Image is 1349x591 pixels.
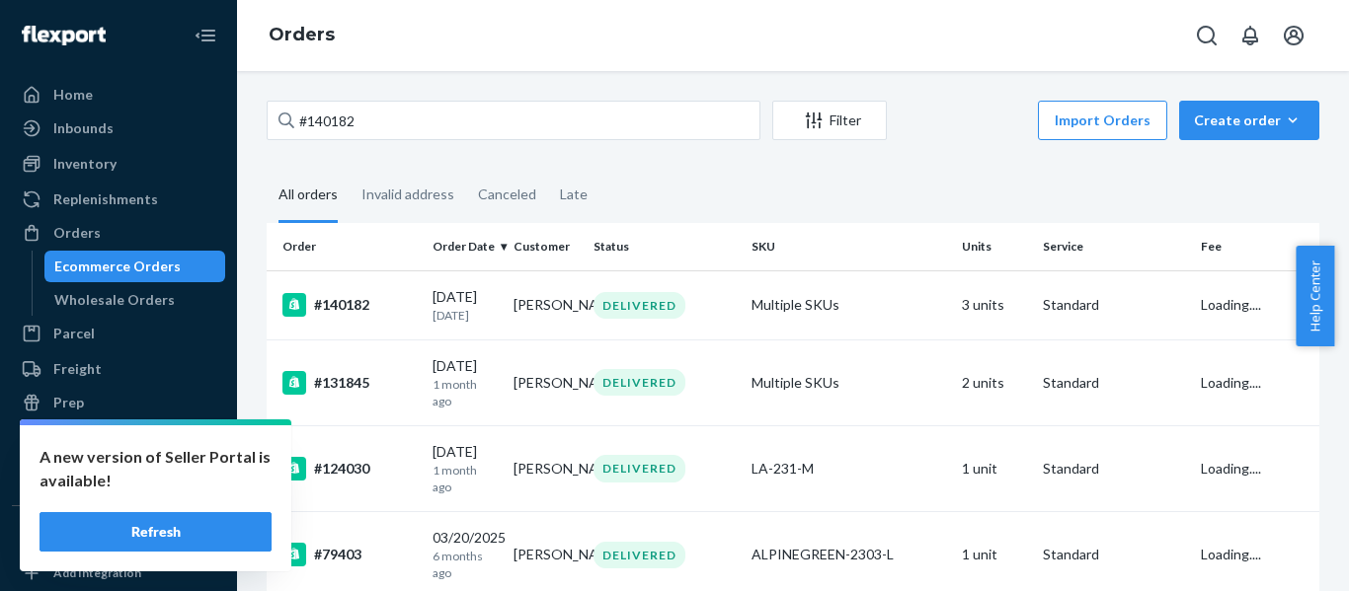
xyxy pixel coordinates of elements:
div: #124030 [282,457,417,480]
div: #140182 [282,293,417,317]
div: Late [560,169,588,220]
td: [PERSON_NAME] [506,339,587,425]
th: Order Date [425,223,506,270]
td: Loading.... [1193,270,1319,339]
input: Search orders [267,101,760,140]
p: Standard [1043,459,1185,479]
div: Canceled [478,169,536,220]
button: Close Navigation [186,16,225,55]
a: Freight [12,353,225,385]
button: Import Orders [1038,101,1167,140]
td: 2 units [954,339,1035,425]
p: Standard [1043,295,1185,315]
div: #131845 [282,371,417,395]
a: Home [12,79,225,111]
a: Parcel [12,318,225,349]
td: Loading.... [1193,425,1319,511]
a: Orders [269,24,335,45]
div: Home [53,85,93,105]
a: Returns [12,420,225,452]
div: 03/20/2025 [433,528,498,581]
button: Integrations [12,522,225,554]
button: Open account menu [1274,16,1313,55]
div: Inbounds [53,118,114,138]
div: Create order [1194,111,1305,130]
div: Inventory [53,154,117,174]
div: Replenishments [53,189,158,209]
a: Prep [12,387,225,418]
td: [PERSON_NAME] [506,270,587,339]
button: Filter [772,101,887,140]
button: Refresh [40,512,272,552]
th: SKU [744,223,954,270]
p: A new version of Seller Portal is available! [40,445,272,492]
a: Inbounds [12,112,225,144]
img: Flexport logo [22,26,106,45]
div: DELIVERED [594,369,685,396]
th: Order [267,223,425,270]
p: 6 months ago [433,548,498,581]
div: Orders [53,223,101,243]
div: Wholesale Orders [54,290,175,310]
button: Open Search Box [1187,16,1227,55]
div: DELIVERED [594,292,685,319]
a: Inventory [12,148,225,180]
td: Multiple SKUs [744,270,954,339]
div: #79403 [282,543,417,566]
td: Multiple SKUs [744,339,954,425]
div: [DATE] [433,356,498,409]
div: Customer [514,238,579,255]
div: Invalid address [361,169,454,220]
p: Standard [1043,373,1185,393]
button: Create order [1179,101,1319,140]
a: Reporting [12,456,225,487]
div: Freight [53,359,102,379]
ol: breadcrumbs [253,7,351,64]
div: Ecommerce Orders [54,257,181,276]
a: Orders [12,217,225,249]
th: Service [1035,223,1193,270]
td: Loading.... [1193,339,1319,425]
th: Fee [1193,223,1319,270]
div: Parcel [53,324,95,343]
p: [DATE] [433,307,498,324]
button: Open notifications [1230,16,1270,55]
td: 1 unit [954,425,1035,511]
div: [DATE] [433,287,498,324]
div: ALPINEGREEN-2303-L [752,545,946,564]
a: Wholesale Orders [44,284,226,316]
a: Replenishments [12,184,225,215]
th: Status [586,223,744,270]
a: Add Integration [12,561,225,585]
div: Filter [773,111,886,130]
div: LA-231-M [752,459,946,479]
div: DELIVERED [594,455,685,481]
div: DELIVERED [594,542,685,568]
p: 1 month ago [433,376,498,409]
div: Add Integration [53,564,141,581]
div: Prep [53,393,84,412]
div: All orders [278,169,338,223]
td: 3 units [954,270,1035,339]
th: Units [954,223,1035,270]
p: Standard [1043,545,1185,564]
button: Help Center [1296,246,1334,346]
p: 1 month ago [433,462,498,495]
td: [PERSON_NAME] [506,425,587,511]
div: [DATE] [433,442,498,495]
a: Ecommerce Orders [44,251,226,282]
